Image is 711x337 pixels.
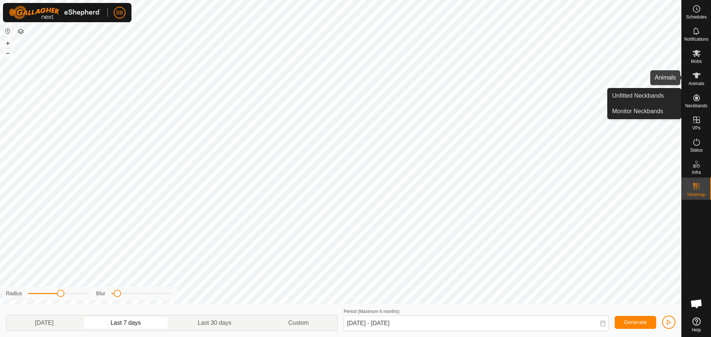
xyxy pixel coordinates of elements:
[686,15,707,19] span: Schedules
[684,37,708,41] span: Notifications
[198,319,231,327] span: Last 30 days
[615,316,656,329] button: Generate
[687,192,705,197] span: Heatmap
[288,319,309,327] span: Custom
[688,81,704,86] span: Animals
[116,9,123,17] span: BB
[9,6,101,19] img: Gallagher Logo
[685,104,707,108] span: Neckbands
[685,293,708,315] a: Open chat
[612,107,663,116] span: Monitor Neckbands
[608,88,681,103] a: Unfitted Neckbands
[692,328,701,332] span: Help
[344,309,400,314] label: Period (Maximum 6 months)
[3,39,12,48] button: +
[692,126,700,130] span: VPs
[691,59,702,64] span: Mobs
[3,48,12,57] button: –
[110,319,141,327] span: Last 7 days
[682,314,711,335] a: Help
[35,319,53,327] span: [DATE]
[624,319,647,325] span: Generate
[692,170,701,175] span: Infra
[690,148,702,152] span: Status
[96,290,106,297] label: Blur
[311,294,339,301] a: Privacy Policy
[3,27,12,36] button: Reset Map
[16,27,25,36] button: Map Layers
[612,91,664,100] span: Unfitted Neckbands
[348,294,370,301] a: Contact Us
[608,104,681,119] a: Monitor Neckbands
[6,290,22,297] label: Radius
